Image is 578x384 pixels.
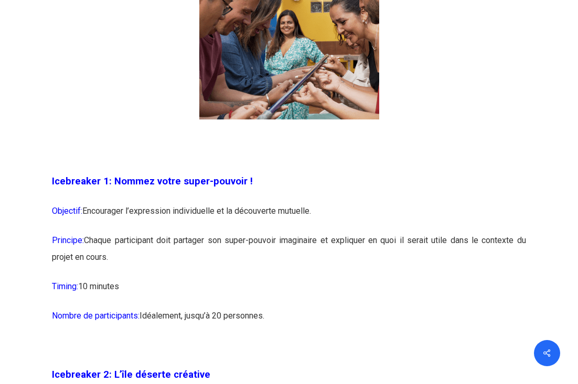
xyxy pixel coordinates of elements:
[52,278,526,308] p: 10 minutes
[52,175,253,187] span: Icebreaker 1: Nommez votre super-pouvoir !
[52,369,210,380] span: Icebreaker 2: L’île déserte créative
[52,203,526,232] p: Encourager l’expression individuelle et la découverte mutuelle.
[52,308,526,337] p: Idéalement, jusqu’à 20 personnes.
[52,232,526,278] p: Chaque participant doit partager son super-pouvoir imaginaire et expliquer en quoi il serait util...
[52,311,140,321] span: Nombre de participants:
[52,281,78,291] span: Timing:
[52,206,82,216] span: Objectif:
[52,235,84,245] span: Principe:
